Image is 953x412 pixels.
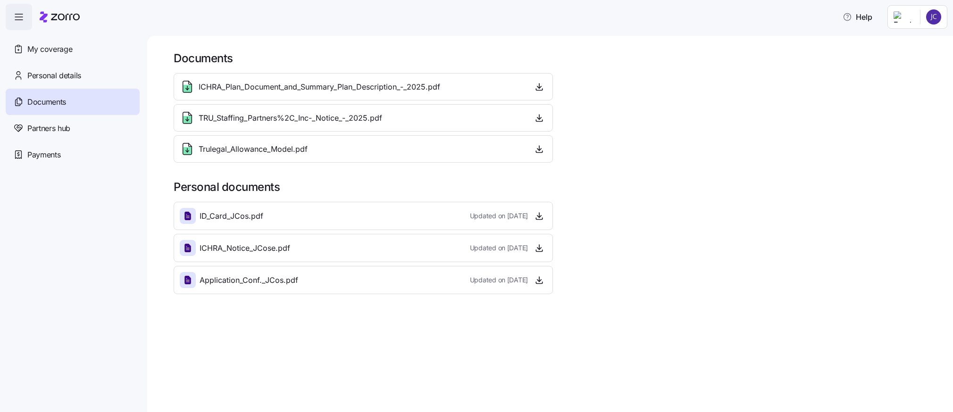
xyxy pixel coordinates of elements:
[6,89,140,115] a: Documents
[6,62,140,89] a: Personal details
[27,70,81,82] span: Personal details
[470,275,528,285] span: Updated on [DATE]
[174,51,940,66] h1: Documents
[200,242,290,254] span: ICHRA_Notice_JCose.pdf
[27,96,66,108] span: Documents
[926,9,941,25] img: 1cba35d8d565624e59f9523849a83a39
[470,243,528,253] span: Updated on [DATE]
[6,36,140,62] a: My coverage
[6,115,140,141] a: Partners hub
[470,211,528,221] span: Updated on [DATE]
[174,180,940,194] h1: Personal documents
[27,123,70,134] span: Partners hub
[6,141,140,168] a: Payments
[835,8,880,26] button: Help
[200,210,263,222] span: ID_Card_JCos.pdf
[199,81,440,93] span: ICHRA_Plan_Document_and_Summary_Plan_Description_-_2025.pdf
[27,43,72,55] span: My coverage
[200,274,298,286] span: Application_Conf._JCos.pdf
[843,11,872,23] span: Help
[27,149,60,161] span: Payments
[199,112,382,124] span: TRU_Staffing_Partners%2C_Inc-_Notice_-_2025.pdf
[894,11,912,23] img: Employer logo
[199,143,308,155] span: Trulegal_Allowance_Model.pdf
